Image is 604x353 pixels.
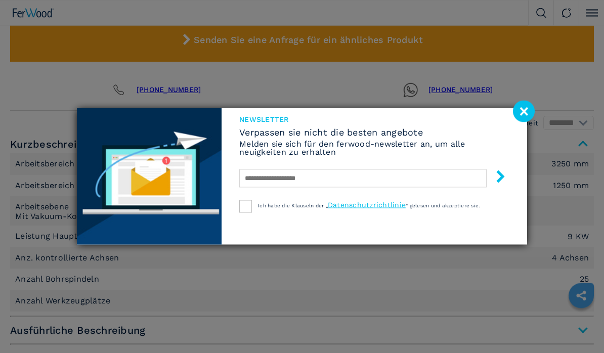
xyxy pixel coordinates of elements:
[239,140,509,156] h6: Melden sie sich für den ferwood-newsletter an, um alle neuigkeiten zu erhalten
[77,108,222,245] img: Newsletter image
[239,128,509,137] span: Verpassen sie nicht die besten angebote
[406,203,480,208] span: “ gelesen und akzeptiere sie.
[258,203,328,208] span: Ich habe die Klauseln der „
[484,166,507,190] button: submit-button
[328,201,406,209] a: Datenschutzrichtlinie
[239,116,509,123] span: Newsletter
